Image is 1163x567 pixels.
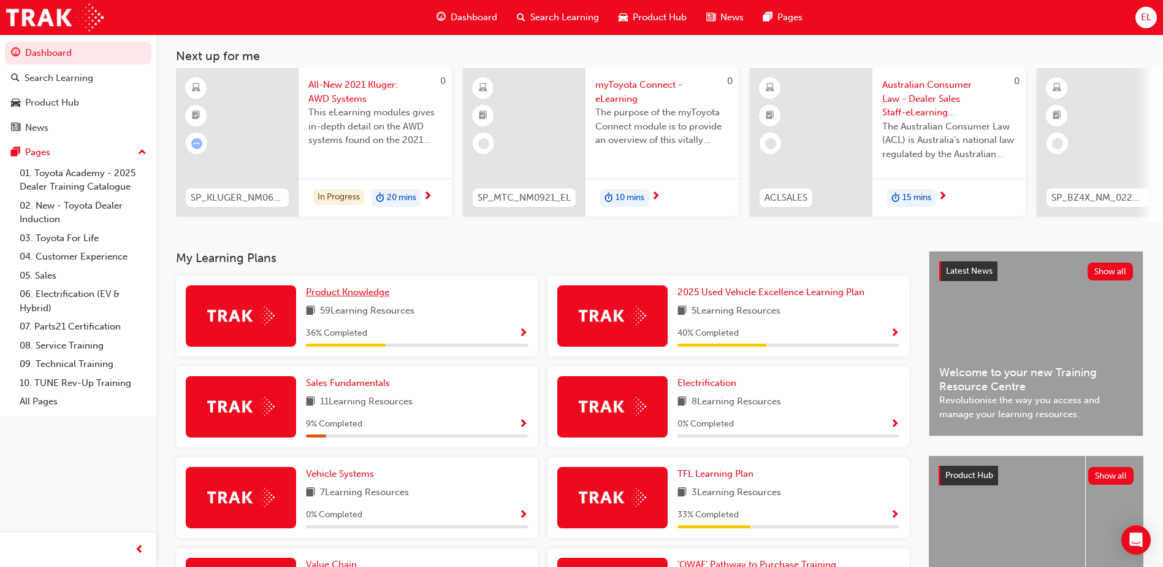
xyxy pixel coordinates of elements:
[519,417,528,432] button: Show Progress
[25,145,50,160] div: Pages
[750,68,1026,217] a: 0ACLSALESAustralian Consumer Law - Dealer Sales Staff-eLearning moduleThe Australian Consumer Law...
[939,466,1134,485] a: Product HubShow all
[15,229,151,248] a: 03. Toyota For Life
[929,251,1143,436] a: Latest NewsShow allWelcome to your new Training Resource CentreRevolutionise the way you access a...
[519,507,528,523] button: Show Progress
[306,377,390,388] span: Sales Fundamentals
[604,190,613,206] span: duration-icon
[320,304,414,319] span: 59 Learning Resources
[6,4,104,31] img: Trak
[479,80,487,96] span: learningResourceType_ELEARNING-icon
[387,191,416,205] span: 20 mins
[1121,525,1151,555] div: Open Intercom Messenger
[706,10,715,25] span: news-icon
[320,395,413,410] span: 11 Learning Resources
[306,287,389,298] span: Product Knowledge
[777,10,803,25] span: Pages
[463,68,739,217] a: 0SP_MTC_NM0921_ELmyToyota Connect - eLearningThe purpose of the myToyota Connect module is to pro...
[5,91,151,114] a: Product Hub
[5,42,151,64] a: Dashboard
[677,377,736,388] span: Electrification
[677,468,753,479] span: TFL Learning Plan
[616,191,644,205] span: 10 mins
[946,266,993,276] span: Latest News
[765,138,776,149] span: learningRecordVerb_NONE-icon
[176,251,909,265] h3: My Learning Plans
[11,73,20,84] span: search-icon
[891,190,900,206] span: duration-icon
[207,488,275,507] img: Trak
[11,123,20,134] span: news-icon
[207,306,275,325] img: Trak
[306,485,315,501] span: book-icon
[677,285,869,299] a: 2025 Used Vehicle Excellence Learning Plan
[882,78,1016,120] span: Australian Consumer Law - Dealer Sales Staff-eLearning module
[890,510,899,521] span: Show Progress
[579,488,646,507] img: Trak
[692,485,781,501] span: 3 Learning Resources
[308,78,442,106] span: All-New 2021 Kluger: AWD Systems
[306,395,315,410] span: book-icon
[15,392,151,411] a: All Pages
[156,49,1163,63] h3: Next up for me
[306,326,367,341] span: 36 % Completed
[939,366,1133,393] span: Welcome to your new Training Resource Centre
[753,5,812,30] a: pages-iconPages
[609,5,696,30] a: car-iconProduct Hub
[5,39,151,141] button: DashboardSearch LearningProduct HubNews
[5,67,151,90] a: Search Learning
[939,393,1133,421] span: Revolutionise the way you access and manage your learning resources.
[15,285,151,317] a: 06. Electrification (EV & Hybrid)
[727,75,733,87] span: 0
[595,106,729,147] span: The purpose of the myToyota Connect module is to provide an overview of this vitally important ne...
[519,510,528,521] span: Show Progress
[306,376,395,390] a: Sales Fundamentals
[176,68,452,217] a: 0SP_KLUGER_NM0621_EL03All-New 2021 Kluger: AWD SystemsThis eLearning modules gives in-depth detai...
[192,80,200,96] span: learningResourceType_ELEARNING-icon
[677,326,739,341] span: 40 % Completed
[720,10,744,25] span: News
[306,468,374,479] span: Vehicle Systems
[696,5,753,30] a: news-iconNews
[306,508,362,522] span: 0 % Completed
[890,328,899,339] span: Show Progress
[306,417,362,431] span: 9 % Completed
[440,75,446,87] span: 0
[519,326,528,341] button: Show Progress
[902,191,931,205] span: 15 mins
[376,190,384,206] span: duration-icon
[1141,10,1151,25] span: EL
[15,196,151,229] a: 02. New - Toyota Dealer Induction
[191,138,202,149] span: learningRecordVerb_ATTEMPT-icon
[766,108,774,124] span: booktick-icon
[677,467,758,481] a: TFL Learning Plan
[5,117,151,139] a: News
[25,121,48,135] div: News
[677,417,734,431] span: 0 % Completed
[306,304,315,319] span: book-icon
[207,397,275,416] img: Trak
[192,108,200,124] span: booktick-icon
[308,106,442,147] span: This eLearning modules gives in-depth detail on the AWD systems found on the 2021 Kluger.
[135,542,144,558] span: prev-icon
[451,10,497,25] span: Dashboard
[619,10,628,25] span: car-icon
[138,145,147,161] span: up-icon
[11,147,20,158] span: pages-icon
[677,304,687,319] span: book-icon
[938,191,947,202] span: next-icon
[320,485,409,501] span: 7 Learning Resources
[191,191,284,205] span: SP_KLUGER_NM0621_EL03
[677,508,739,522] span: 33 % Completed
[15,317,151,336] a: 07. Parts21 Certification
[890,326,899,341] button: Show Progress
[1053,108,1061,124] span: booktick-icon
[5,141,151,164] button: Pages
[677,395,687,410] span: book-icon
[1135,7,1157,28] button: EL
[478,191,571,205] span: SP_MTC_NM0921_EL
[1088,467,1134,485] button: Show all
[692,395,781,410] span: 8 Learning Resources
